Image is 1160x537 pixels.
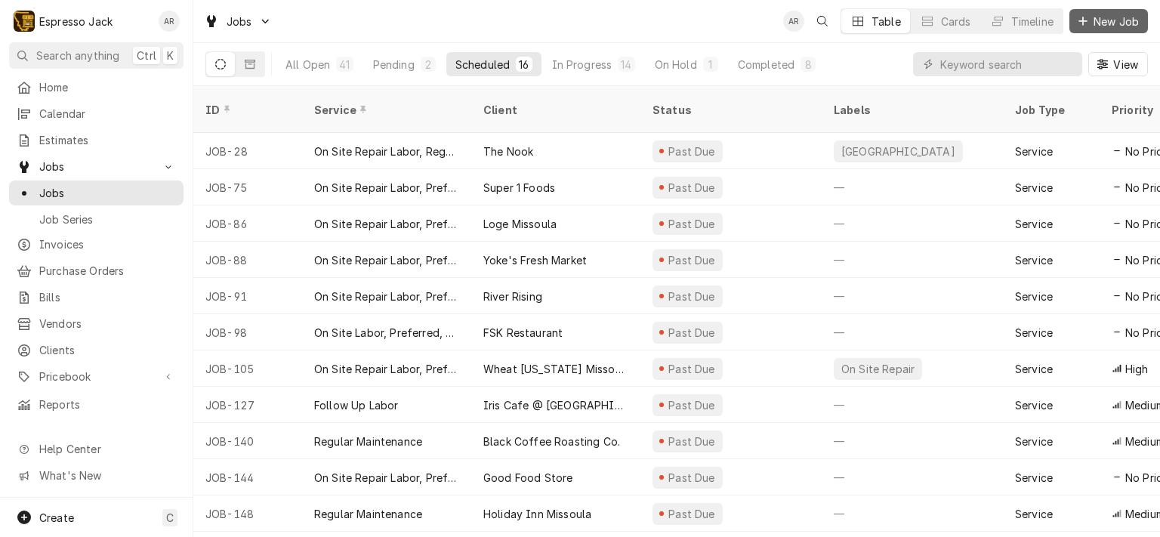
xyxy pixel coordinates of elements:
[159,11,180,32] div: AR
[552,57,612,73] div: In Progress
[840,144,957,159] div: [GEOGRAPHIC_DATA]
[193,278,302,314] div: JOB-91
[166,510,174,526] span: C
[1015,470,1053,486] div: Service
[1015,506,1053,522] div: Service
[483,325,563,341] div: FSK Restaurant
[667,506,717,522] div: Past Due
[9,258,184,283] a: Purchase Orders
[804,57,813,73] div: 8
[9,75,184,100] a: Home
[193,205,302,242] div: JOB-86
[205,102,287,118] div: ID
[483,289,542,304] div: River Rising
[137,48,156,63] span: Ctrl
[667,180,717,196] div: Past Due
[193,459,302,495] div: JOB-144
[9,101,184,126] a: Calendar
[314,361,459,377] div: On Site Repair Labor, Prefered Rate, Regular Hours
[39,185,176,201] span: Jobs
[840,361,916,377] div: On Site Repair
[822,205,1003,242] div: —
[193,242,302,278] div: JOB-88
[314,397,398,413] div: Follow Up Labor
[227,14,252,29] span: Jobs
[314,102,456,118] div: Service
[39,511,74,524] span: Create
[1015,397,1053,413] div: Service
[667,252,717,268] div: Past Due
[1015,361,1053,377] div: Service
[822,242,1003,278] div: —
[1015,144,1053,159] div: Service
[314,289,459,304] div: On Site Repair Labor, Prefered Rate, Regular Hours
[314,252,459,268] div: On Site Repair Labor, Prefered Rate, Regular Hours
[1125,361,1149,377] span: High
[1091,14,1142,29] span: New Job
[941,14,971,29] div: Cards
[193,387,302,423] div: JOB-127
[1015,252,1053,268] div: Service
[667,470,717,486] div: Past Due
[424,57,433,73] div: 2
[822,314,1003,350] div: —
[822,387,1003,423] div: —
[667,361,717,377] div: Past Due
[373,57,415,73] div: Pending
[9,392,184,417] a: Reports
[39,106,176,122] span: Calendar
[339,57,350,73] div: 41
[706,57,715,73] div: 1
[9,311,184,336] a: Vendors
[159,11,180,32] div: Allan Ross's Avatar
[1015,180,1053,196] div: Service
[39,441,174,457] span: Help Center
[314,180,459,196] div: On Site Repair Labor, Prefered Rate, Regular Hours
[39,132,176,148] span: Estimates
[285,57,330,73] div: All Open
[193,314,302,350] div: JOB-98
[314,144,459,159] div: On Site Repair Labor, Regular Rate, Preferred
[667,216,717,232] div: Past Due
[39,369,153,384] span: Pricebook
[1015,102,1087,118] div: Job Type
[1069,9,1148,33] button: New Job
[193,423,302,459] div: JOB-140
[314,470,459,486] div: On Site Repair Labor, Prefered Rate, Regular Hours
[822,278,1003,314] div: —
[193,495,302,532] div: JOB-148
[9,207,184,232] a: Job Series
[9,364,184,389] a: Go to Pricebook
[39,159,153,174] span: Jobs
[14,11,35,32] div: Espresso Jack's Avatar
[1015,434,1053,449] div: Service
[667,144,717,159] div: Past Due
[940,52,1075,76] input: Keyword search
[822,423,1003,459] div: —
[39,236,176,252] span: Invoices
[1015,216,1053,232] div: Service
[314,434,422,449] div: Regular Maintenance
[39,468,174,483] span: What's New
[14,11,35,32] div: E
[1110,57,1141,73] span: View
[9,285,184,310] a: Bills
[1015,325,1053,341] div: Service
[193,133,302,169] div: JOB-28
[655,57,697,73] div: On Hold
[483,144,533,159] div: The Nook
[39,342,176,358] span: Clients
[9,128,184,153] a: Estimates
[483,361,628,377] div: Wheat [US_STATE] Missoula (3rd and Reserve)
[36,48,119,63] span: Search anything
[483,470,572,486] div: Good Food Store
[39,79,176,95] span: Home
[483,397,628,413] div: Iris Cafe @ [GEOGRAPHIC_DATA]
[39,397,176,412] span: Reports
[39,289,176,305] span: Bills
[314,216,459,232] div: On Site Repair Labor, Prefered Rate, Regular Hours
[167,48,174,63] span: K
[810,9,835,33] button: Open search
[9,154,184,179] a: Go to Jobs
[39,316,176,332] span: Vendors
